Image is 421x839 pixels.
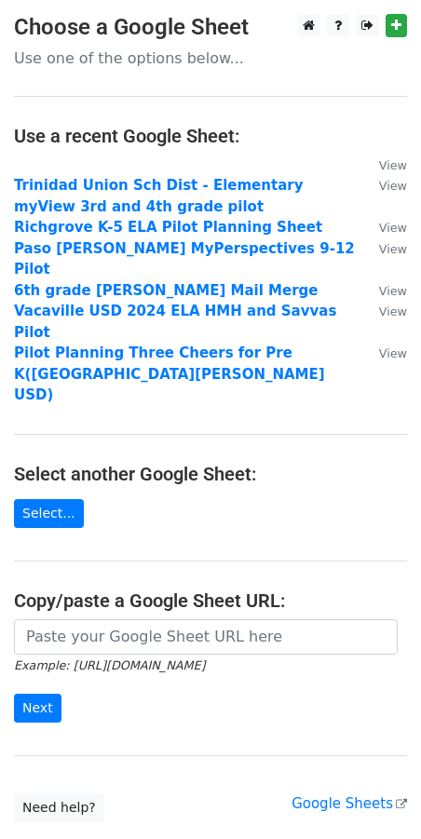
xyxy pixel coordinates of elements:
a: Pilot Planning Three Cheers for Pre K([GEOGRAPHIC_DATA][PERSON_NAME] USD) [14,345,325,403]
a: Need help? [14,793,104,822]
small: View [379,221,407,235]
a: Select... [14,499,84,528]
a: View [360,177,407,194]
small: View [379,304,407,318]
a: View [360,303,407,319]
small: View [379,179,407,193]
small: View [379,242,407,256]
a: View [360,282,407,299]
h4: Copy/paste a Google Sheet URL: [14,589,407,612]
a: Google Sheets [292,795,407,812]
a: View [360,345,407,361]
a: Paso [PERSON_NAME] MyPerspectives 9-12 Pilot [14,240,355,278]
small: Example: [URL][DOMAIN_NAME] [14,658,205,672]
a: View [360,240,407,257]
input: Paste your Google Sheet URL here [14,619,398,655]
small: View [379,346,407,360]
p: Use one of the options below... [14,48,407,68]
h3: Choose a Google Sheet [14,14,407,41]
small: View [379,158,407,172]
h4: Select another Google Sheet: [14,463,407,485]
input: Next [14,694,61,723]
a: View [360,219,407,236]
a: View [360,156,407,173]
h4: Use a recent Google Sheet: [14,125,407,147]
a: Vacaville USD 2024 ELA HMH and Savvas Pilot [14,303,336,341]
a: Trinidad Union Sch Dist - Elementary myView 3rd and 4th grade pilot [14,177,303,215]
small: View [379,284,407,298]
a: Richgrove K-5 ELA Pilot Planning Sheet [14,219,322,236]
a: 6th grade [PERSON_NAME] Mail Merge [14,282,319,299]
